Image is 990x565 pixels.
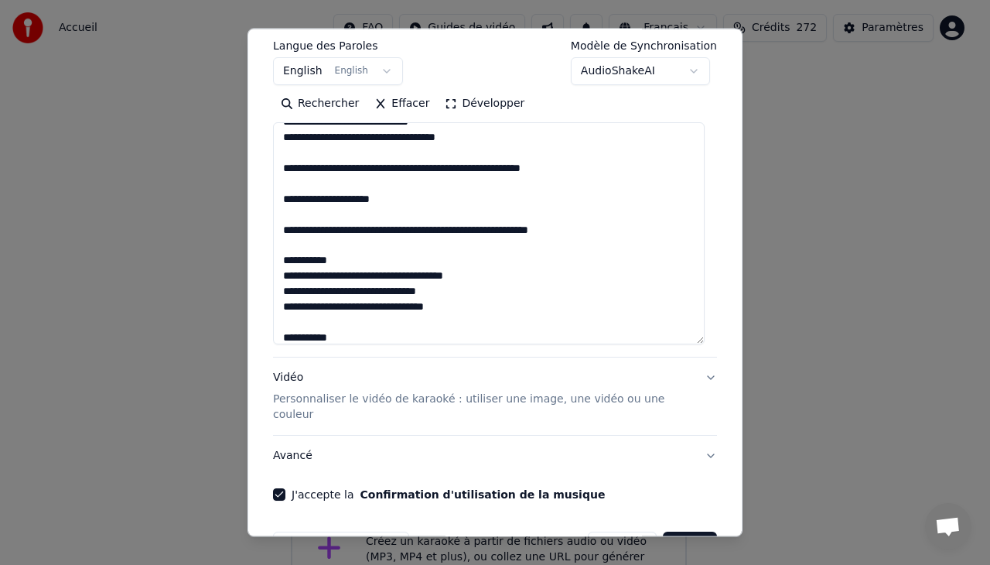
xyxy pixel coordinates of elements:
button: Avancé [273,436,717,476]
p: Personnaliser le vidéo de karaoké : utiliser une image, une vidéo ou une couleur [273,392,692,423]
button: Créer [663,532,717,560]
label: J'accepte la [292,489,605,500]
button: J'accepte la [360,489,605,500]
button: Annuler [588,532,656,560]
button: Développer [437,91,532,116]
div: Vidéo [273,370,692,423]
button: Rechercher [273,91,367,116]
label: Langue des Paroles [273,40,403,51]
button: VidéoPersonnaliser le vidéo de karaoké : utiliser une image, une vidéo ou une couleur [273,358,717,435]
label: Modèle de Synchronisation [571,40,717,51]
button: Effacer [367,91,437,116]
div: ParolesAjoutez des paroles de chansons ou sélectionnez un modèle de paroles automatiques [273,40,717,357]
